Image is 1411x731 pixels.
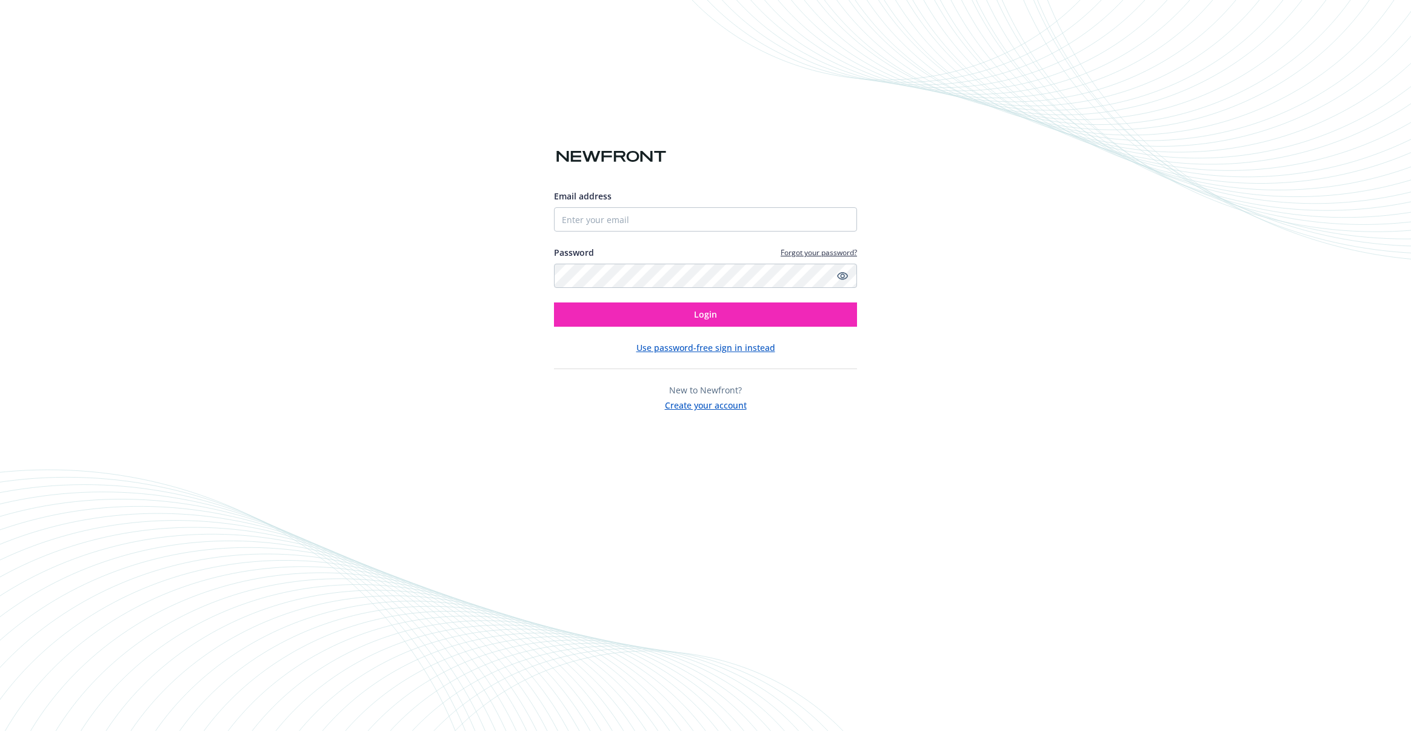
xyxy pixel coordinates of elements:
[636,341,775,354] button: Use password-free sign in instead
[781,247,857,258] a: Forgot your password?
[554,146,669,167] img: Newfront logo
[554,190,612,202] span: Email address
[669,384,742,396] span: New to Newfront?
[554,302,857,327] button: Login
[694,309,717,320] span: Login
[835,269,850,283] a: Show password
[554,264,857,288] input: Enter your password
[554,246,594,259] label: Password
[554,207,857,232] input: Enter your email
[665,396,747,412] button: Create your account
